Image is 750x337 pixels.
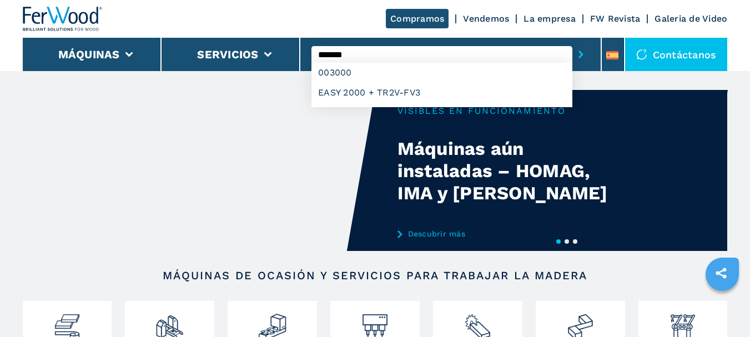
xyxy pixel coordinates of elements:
a: FW Revista [590,13,641,24]
h2: Máquinas de ocasión y servicios para trabajar la madera [58,269,692,282]
a: Vendemos [463,13,509,24]
button: Servicios [197,48,258,61]
div: EASY 2000 + TR2V-FV3 [311,83,572,103]
button: 1 [556,239,561,244]
button: 2 [565,239,569,244]
button: submit-button [572,42,590,67]
a: Compramos [386,9,449,28]
button: Máquinas [58,48,120,61]
div: Contáctanos [625,38,728,71]
img: Ferwood [23,7,103,31]
img: Contáctanos [636,49,647,60]
button: 3 [573,239,577,244]
div: 003000 [311,63,572,83]
video: Your browser does not support the video tag. [23,90,375,251]
a: Galeria de Video [655,13,727,24]
a: Descubrir más [397,229,615,238]
iframe: Chat [703,287,742,329]
a: La empresa [524,13,576,24]
a: sharethis [707,259,735,287]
